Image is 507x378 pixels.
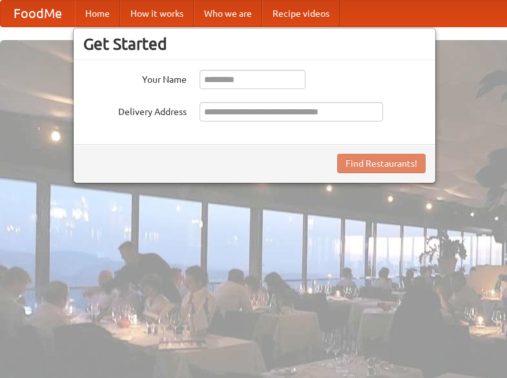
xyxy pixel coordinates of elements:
[262,1,340,26] a: Recipe videos
[83,70,187,86] label: Your Name
[83,34,426,54] h3: Get Started
[83,102,187,118] label: Delivery Address
[120,1,194,26] a: How it works
[337,154,426,173] button: Find Restaurants!
[194,1,262,26] a: Who we are
[1,1,75,26] a: FoodMe
[75,1,120,26] a: Home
